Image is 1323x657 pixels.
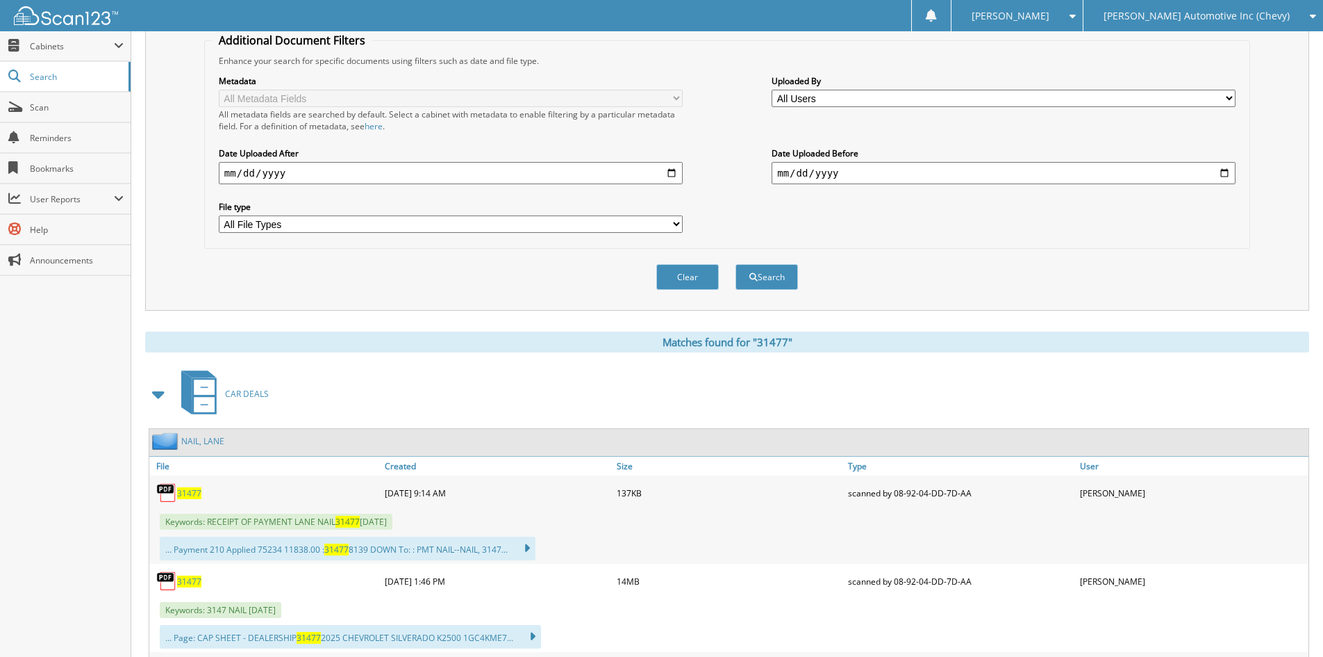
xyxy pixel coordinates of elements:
iframe: Chat Widget [1254,590,1323,657]
span: Keywords: RECEIPT OF PAYMENT LANE NAIL [DATE] [160,514,392,530]
img: folder2.png [152,432,181,450]
img: scan123-logo-white.svg [14,6,118,25]
div: Enhance your search for specific documents using filters such as date and file type. [212,55,1242,67]
div: [DATE] 1:46 PM [381,567,613,595]
a: User [1076,457,1308,476]
span: Keywords: 3147 NAIL [DATE] [160,602,281,618]
label: Metadata [219,75,683,87]
span: Announcements [30,254,124,266]
img: PDF.png [156,482,177,503]
label: File type [219,201,683,213]
a: Type [844,457,1076,476]
a: 31477 [177,487,201,499]
a: here [365,120,383,132]
span: Help [30,224,124,236]
div: Matches found for "31477" [145,332,1309,352]
span: Reminders [30,132,124,144]
div: scanned by 08-92-04-DD-7D-AA [844,567,1076,595]
span: Scan [30,102,124,113]
legend: Additional Document Filters [212,33,372,48]
span: User Reports [30,193,114,205]
a: File [149,457,381,476]
div: scanned by 08-92-04-DD-7D-AA [844,479,1076,507]
span: 31477 [297,632,321,644]
span: Cabinets [30,40,114,52]
span: Search [30,71,122,83]
button: Clear [656,264,719,290]
a: 31477 [177,576,201,587]
span: CAR DEALS [225,388,269,400]
div: [PERSON_NAME] [1076,567,1308,595]
div: 14MB [613,567,845,595]
span: Bookmarks [30,163,124,175]
a: NAIL, LANE [181,435,224,447]
span: 31477 [335,516,360,528]
img: PDF.png [156,571,177,592]
a: Size [613,457,845,476]
label: Uploaded By [772,75,1235,87]
span: [PERSON_NAME] Automotive Inc (Chevy) [1104,12,1290,20]
input: start [219,162,683,184]
div: ... Page: CAP SHEET - DEALERSHIP 2025 CHEVROLET SILVERADO K2500 1GC4KME7... [160,625,541,649]
label: Date Uploaded After [219,147,683,159]
div: 137KB [613,479,845,507]
a: Created [381,457,613,476]
div: [DATE] 9:14 AM [381,479,613,507]
div: [PERSON_NAME] [1076,479,1308,507]
button: Search [735,264,798,290]
div: ... Payment 210 Applied 75234 11838.00 : 8139 DOWN To: : PMT NAIL--NAIL, 3147... [160,537,535,560]
label: Date Uploaded Before [772,147,1235,159]
span: [PERSON_NAME] [972,12,1049,20]
input: end [772,162,1235,184]
div: All metadata fields are searched by default. Select a cabinet with metadata to enable filtering b... [219,108,683,132]
span: 31477 [324,544,349,555]
a: CAR DEALS [173,366,269,421]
